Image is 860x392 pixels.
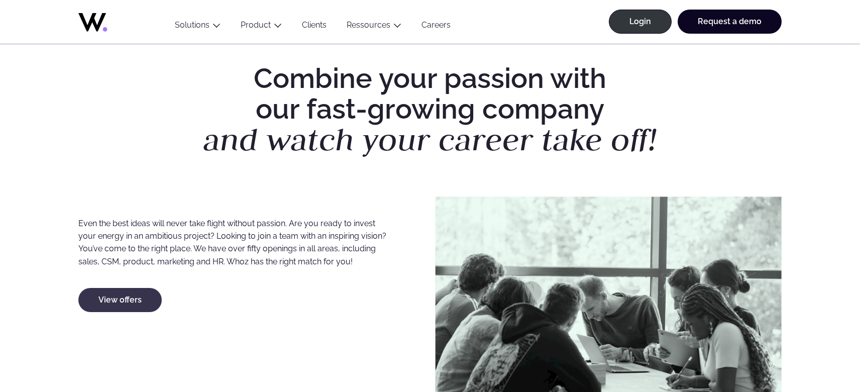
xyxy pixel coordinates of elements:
a: Request a demo [678,10,782,34]
a: Login [609,10,672,34]
a: Ressources [347,20,390,30]
button: Product [231,20,292,34]
a: Clients [292,20,337,34]
a: View offers [78,288,162,312]
a: Product [241,20,271,30]
button: Solutions [165,20,231,34]
a: Careers [411,20,461,34]
em: and watch your career take off! [203,119,657,160]
button: Ressources [337,20,411,34]
p: Even the best ideas will never take flight without passion. Are you ready to invest your energy i... [78,217,390,268]
h2: Combine your passion with our fast-growing company [173,63,687,156]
